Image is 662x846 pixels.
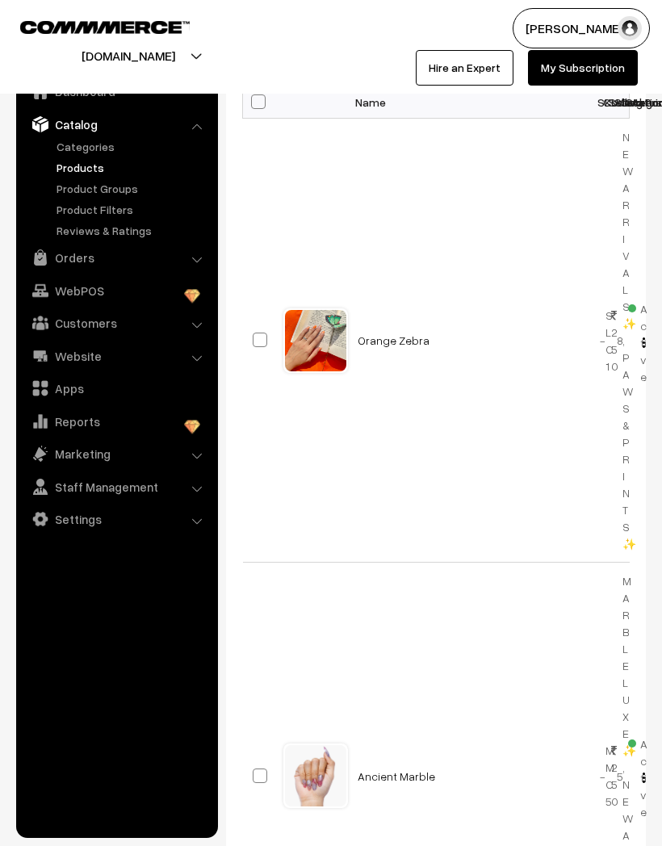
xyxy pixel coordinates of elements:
span: Active [628,296,647,385]
img: COMMMERCE [20,21,190,33]
td: SLC1 [596,119,601,563]
th: Code [596,86,601,119]
a: Product Filters [52,201,212,218]
a: Hire an Expert [416,50,513,86]
a: Apps [20,374,212,403]
img: Menu [643,337,645,348]
a: Orange Zebra [358,333,429,347]
img: user [618,16,642,40]
a: Orders [20,243,212,272]
a: Staff Management [20,472,212,501]
a: Marketing [20,439,212,468]
span: Active [628,731,647,820]
a: WebPOS [20,276,212,305]
a: COMMMERCE [20,16,161,36]
button: [DOMAIN_NAME] [25,36,232,76]
td: - [590,119,596,563]
td: 8 [607,119,613,563]
th: SKU [590,86,596,119]
a: Catalog [20,110,212,139]
th: Name [348,86,590,119]
a: Reports [20,407,212,436]
td: NEW ARRIVALS ✨, PAWS & PRINTS ✨ [613,119,618,563]
a: Customers [20,308,212,337]
a: Categories [52,138,212,155]
td: 250 [601,119,607,563]
a: Products [52,159,212,176]
a: My Subscription [528,50,638,86]
a: Product Groups [52,180,212,197]
a: Website [20,341,212,371]
a: Reviews & Ratings [52,222,212,239]
a: Ancient Marble [358,769,435,783]
a: Settings [20,505,212,534]
img: Menu [643,773,645,783]
button: [PERSON_NAME]… [513,8,650,48]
